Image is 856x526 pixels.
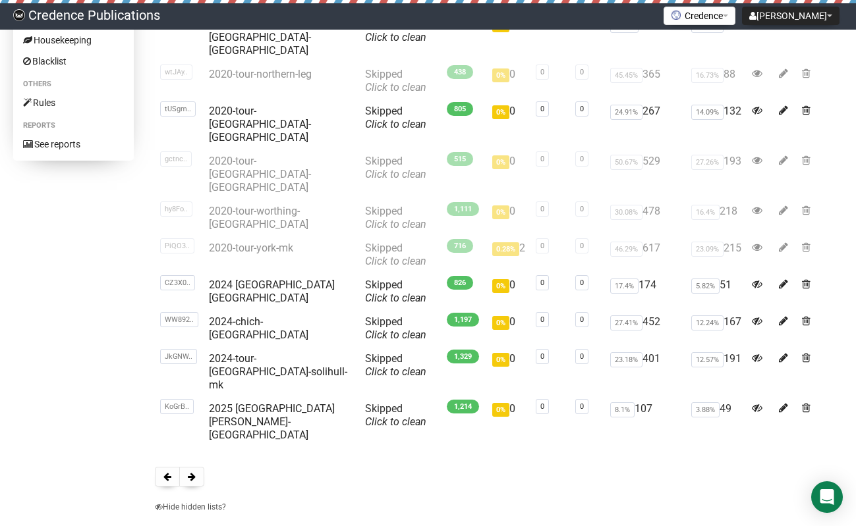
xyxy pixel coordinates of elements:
[580,205,584,213] a: 0
[13,9,25,21] img: 014c4fb6c76d8aefd1845f33fd15ecf9
[160,275,195,290] span: CZ3X0..
[580,242,584,250] a: 0
[540,242,544,250] a: 0
[160,349,197,364] span: JkGNW..
[492,155,509,169] span: 0%
[691,105,724,120] span: 14.09%
[691,205,720,220] span: 16.4%
[605,347,686,397] td: 401
[160,312,198,327] span: WW892..
[160,399,194,414] span: KoGrB..
[13,51,134,72] a: Blacklist
[686,273,747,310] td: 51
[540,155,544,163] a: 0
[13,76,134,92] li: Others
[492,403,509,417] span: 0%
[610,105,642,120] span: 24.91%
[580,105,584,113] a: 0
[580,402,584,411] a: 0
[13,134,134,155] a: See reports
[209,402,335,441] a: 2025 [GEOGRAPHIC_DATA][PERSON_NAME]-[GEOGRAPHIC_DATA]
[492,205,509,219] span: 0%
[492,353,509,367] span: 0%
[160,201,192,217] span: hy8Fo..
[686,199,747,236] td: 218
[580,352,584,361] a: 0
[447,65,473,79] span: 438
[487,397,530,447] td: 0
[691,315,724,330] span: 12.24%
[447,400,479,413] span: 1,214
[487,310,530,347] td: 0
[13,92,134,113] a: Rules
[610,155,642,170] span: 50.67%
[492,68,509,82] span: 0%
[209,315,308,341] a: 2024-chich-[GEOGRAPHIC_DATA]
[365,218,426,230] a: Click to clean
[487,99,530,149] td: 0
[691,68,724,83] span: 16.73%
[540,205,544,213] a: 0
[540,68,544,76] a: 0
[447,152,473,166] span: 515
[580,155,584,163] a: 0
[610,278,639,294] span: 17.4%
[487,199,530,236] td: 0
[686,149,747,199] td: 193
[605,199,686,236] td: 478
[160,151,192,167] span: gctnc..
[209,68,312,80] a: 2020-tour-northern-leg
[365,168,426,180] a: Click to clean
[447,239,473,253] span: 716
[365,18,426,43] span: Skipped
[365,205,426,230] span: Skipped
[605,310,686,347] td: 452
[365,68,426,93] span: Skipped
[487,63,530,99] td: 0
[487,236,530,273] td: 2
[691,278,720,294] span: 5.82%
[610,68,642,83] span: 45.45%
[365,118,426,130] a: Click to clean
[686,99,747,149] td: 132
[447,202,479,216] span: 1,111
[540,315,544,324] a: 0
[664,7,735,25] button: Credence
[686,13,747,63] td: 394
[365,329,426,341] a: Click to clean
[540,105,544,113] a: 0
[605,236,686,273] td: 617
[540,402,544,411] a: 0
[365,402,426,428] span: Skipped
[671,10,681,20] img: favicons
[487,149,530,199] td: 0
[365,415,426,428] a: Click to clean
[691,242,724,257] span: 23.09%
[487,347,530,397] td: 0
[580,278,584,287] a: 0
[610,242,642,257] span: 46.29%
[811,481,843,513] div: Open Intercom Messenger
[686,236,747,273] td: 215
[686,397,747,447] td: 49
[365,155,426,180] span: Skipped
[447,350,479,363] span: 1,329
[540,278,544,287] a: 0
[13,30,134,51] a: Housekeeping
[580,315,584,324] a: 0
[209,278,335,304] a: 2024 [GEOGRAPHIC_DATA] [GEOGRAPHIC_DATA]
[610,205,642,220] span: 30.08%
[13,118,134,134] li: Reports
[365,315,426,341] span: Skipped
[492,242,519,256] span: 0.28%
[209,205,308,230] a: 2020-tour-worthing-[GEOGRAPHIC_DATA]
[487,13,530,63] td: 0
[605,397,686,447] td: 107
[365,365,426,378] a: Click to clean
[610,315,642,330] span: 27.41%
[365,242,426,267] span: Skipped
[605,13,686,63] td: 747
[492,105,509,119] span: 0%
[605,99,686,149] td: 267
[209,105,311,144] a: 2020-tour-[GEOGRAPHIC_DATA]-[GEOGRAPHIC_DATA]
